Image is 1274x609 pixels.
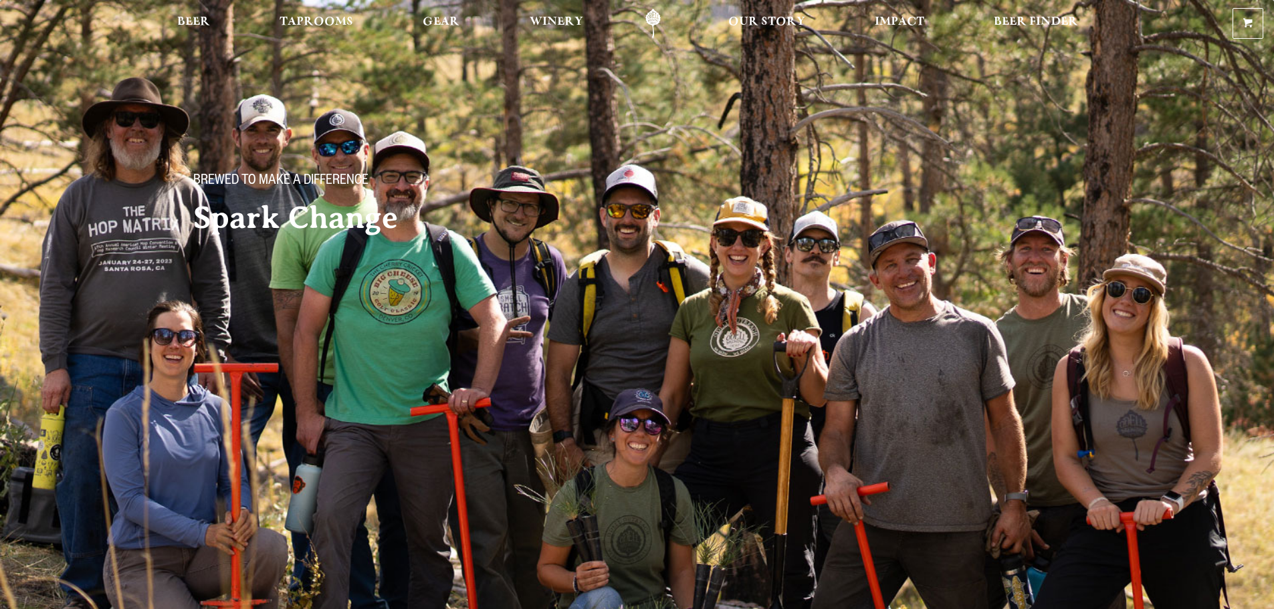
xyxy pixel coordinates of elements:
a: Beer [169,9,219,39]
a: Our Story [720,9,814,39]
a: Taprooms [271,9,362,39]
span: Gear [423,17,459,27]
span: Taprooms [280,17,353,27]
span: Beer Finder [994,17,1078,27]
span: Brewed to make a difference [193,173,368,191]
span: Our Story [728,17,805,27]
a: Impact [866,9,933,39]
a: Beer Finder [985,9,1087,39]
span: Beer [177,17,210,27]
a: Winery [521,9,592,39]
span: Winery [530,17,583,27]
h2: Spark Change [193,201,611,235]
span: Impact [875,17,924,27]
a: Odell Home [628,9,678,39]
a: Gear [414,9,468,39]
